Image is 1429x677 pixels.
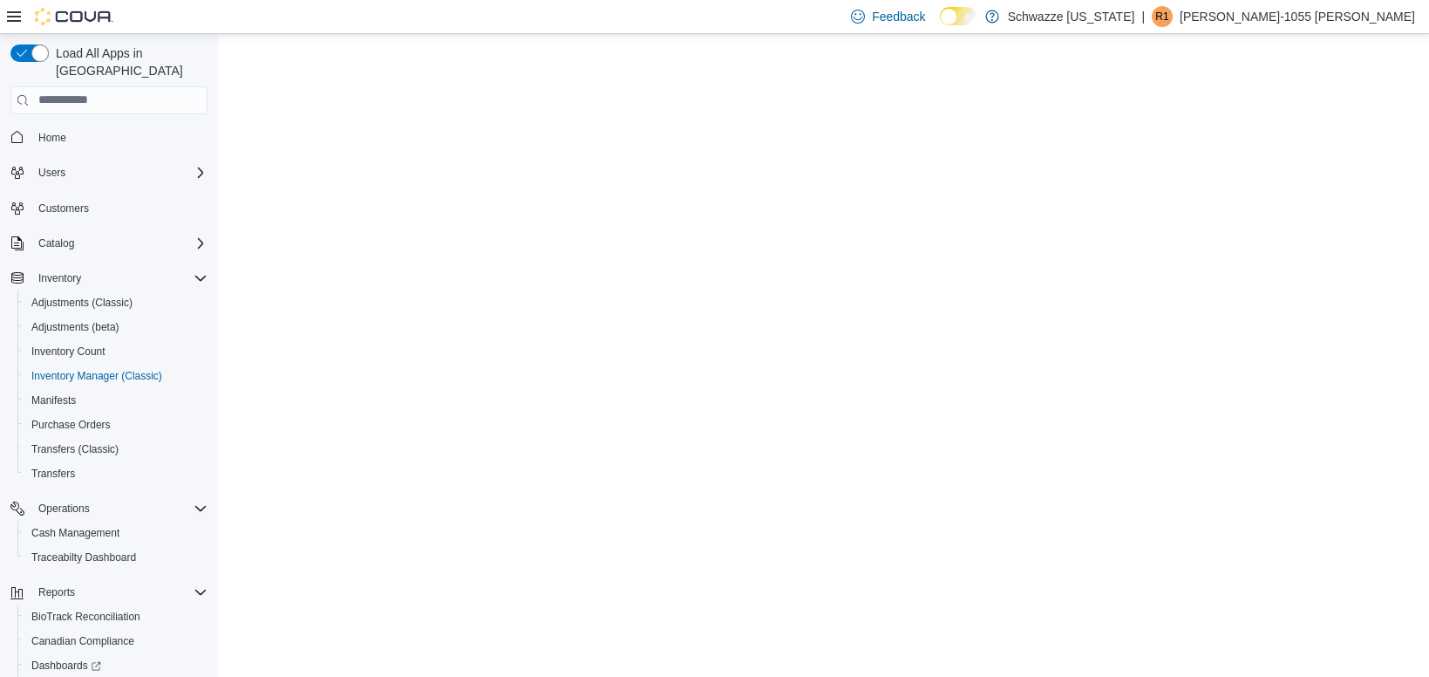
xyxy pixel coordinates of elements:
[24,655,208,676] span: Dashboards
[31,197,208,219] span: Customers
[31,582,82,603] button: Reports
[24,292,139,313] a: Adjustments (Classic)
[24,606,208,627] span: BioTrack Reconciliation
[31,233,81,254] button: Catalog
[940,7,976,25] input: Dark Mode
[31,296,133,310] span: Adjustments (Classic)
[49,44,208,79] span: Load All Apps in [GEOGRAPHIC_DATA]
[872,8,925,25] span: Feedback
[24,523,126,544] a: Cash Management
[38,202,89,215] span: Customers
[35,8,113,25] img: Cova
[24,655,108,676] a: Dashboards
[31,418,111,432] span: Purchase Orders
[17,462,214,486] button: Transfers
[1180,6,1415,27] p: [PERSON_NAME]-1055 [PERSON_NAME]
[31,268,208,289] span: Inventory
[17,605,214,629] button: BioTrack Reconciliation
[31,233,208,254] span: Catalog
[38,502,90,516] span: Operations
[1008,6,1135,27] p: Schwazze [US_STATE]
[24,414,118,435] a: Purchase Orders
[24,366,169,386] a: Inventory Manager (Classic)
[31,268,88,289] button: Inventory
[24,414,208,435] span: Purchase Orders
[31,550,136,564] span: Traceabilty Dashboard
[31,610,140,624] span: BioTrack Reconciliation
[31,198,96,219] a: Customers
[3,580,214,605] button: Reports
[31,369,162,383] span: Inventory Manager (Classic)
[24,606,147,627] a: BioTrack Reconciliation
[31,393,76,407] span: Manifests
[31,162,72,183] button: Users
[24,523,208,544] span: Cash Management
[24,317,126,338] a: Adjustments (beta)
[17,315,214,339] button: Adjustments (beta)
[17,339,214,364] button: Inventory Count
[31,634,134,648] span: Canadian Compliance
[24,439,208,460] span: Transfers (Classic)
[31,526,119,540] span: Cash Management
[24,631,208,652] span: Canadian Compliance
[3,125,214,150] button: Home
[24,463,82,484] a: Transfers
[24,439,126,460] a: Transfers (Classic)
[24,341,208,362] span: Inventory Count
[17,413,214,437] button: Purchase Orders
[24,463,208,484] span: Transfers
[17,388,214,413] button: Manifests
[17,364,214,388] button: Inventory Manager (Classic)
[3,231,214,256] button: Catalog
[24,547,143,568] a: Traceabilty Dashboard
[17,545,214,570] button: Traceabilty Dashboard
[38,131,66,145] span: Home
[24,390,208,411] span: Manifests
[24,366,208,386] span: Inventory Manager (Classic)
[17,291,214,315] button: Adjustments (Classic)
[3,266,214,291] button: Inventory
[24,631,141,652] a: Canadian Compliance
[24,547,208,568] span: Traceabilty Dashboard
[24,292,208,313] span: Adjustments (Classic)
[24,390,83,411] a: Manifests
[3,195,214,221] button: Customers
[31,320,119,334] span: Adjustments (beta)
[31,345,105,359] span: Inventory Count
[3,161,214,185] button: Users
[31,162,208,183] span: Users
[1155,6,1168,27] span: R1
[38,166,65,180] span: Users
[17,521,214,545] button: Cash Management
[31,442,119,456] span: Transfers (Classic)
[38,271,81,285] span: Inventory
[31,127,73,148] a: Home
[31,127,208,148] span: Home
[1141,6,1145,27] p: |
[24,341,112,362] a: Inventory Count
[31,467,75,481] span: Transfers
[38,236,74,250] span: Catalog
[17,437,214,462] button: Transfers (Classic)
[24,317,208,338] span: Adjustments (beta)
[940,25,941,26] span: Dark Mode
[31,498,97,519] button: Operations
[17,629,214,653] button: Canadian Compliance
[31,498,208,519] span: Operations
[31,582,208,603] span: Reports
[31,659,101,673] span: Dashboards
[1152,6,1173,27] div: Renee-1055 Bailey
[3,496,214,521] button: Operations
[38,585,75,599] span: Reports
